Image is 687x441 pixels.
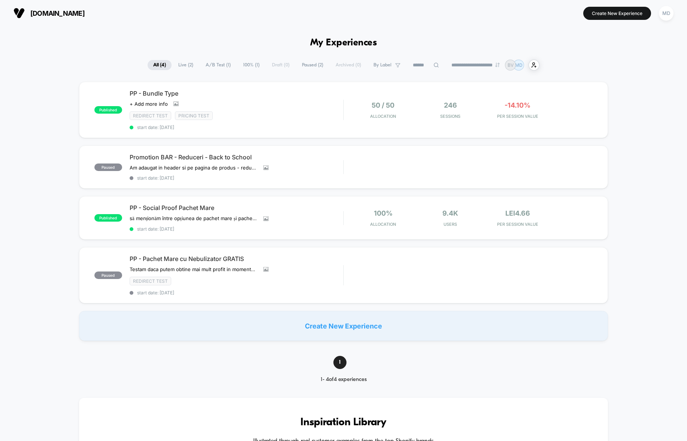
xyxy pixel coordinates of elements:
[94,163,122,171] span: paused
[130,90,343,97] span: PP - Bundle Type
[130,175,343,181] span: start date: [DATE]
[130,204,343,211] span: PP - Social Proof Pachet Mare
[130,111,171,120] span: Redirect Test
[94,106,122,114] span: published
[130,226,343,232] span: start date: [DATE]
[237,60,265,70] span: 100% ( 1 )
[442,209,458,217] span: 9.4k
[444,101,457,109] span: 246
[659,6,674,21] div: MD
[200,60,236,70] span: A/B Test ( 1 )
[30,9,85,17] span: [DOMAIN_NAME]
[175,111,213,120] span: Pricing Test
[130,215,258,222] span: să menționăm între opțiunea de pachet mare și pachet complet ca ar fi cea [PERSON_NAME] variantă ...
[374,209,393,217] span: 100%
[505,101,530,109] span: -14.10%
[370,222,396,227] span: Allocation
[296,60,329,70] span: Paused ( 2 )
[310,37,377,48] h1: My Experiences
[173,60,199,70] span: Live ( 2 )
[372,101,394,109] span: 50 / 50
[130,124,343,130] span: start date: [DATE]
[13,7,25,19] img: Visually logo
[94,214,122,222] span: published
[657,6,676,21] button: MD
[130,153,343,161] span: Promotion BAR - Reduceri - Back to School
[486,222,550,227] span: PER SESSION VALUE
[515,62,523,68] p: MD
[308,376,380,383] div: 1 - 4 of 4 experiences
[583,7,651,20] button: Create New Experience
[102,417,585,429] h3: Inspiration Library
[94,271,122,279] span: paused
[418,222,482,227] span: Users
[148,60,172,70] span: All ( 4 )
[11,7,87,19] button: [DOMAIN_NAME]
[130,277,171,285] span: Redirect Test
[333,356,346,369] span: 1
[373,62,391,68] span: By Label
[130,255,343,262] span: PP - Pachet Mare cu Nebulizator GRATIS
[486,114,550,119] span: PER SESSION VALUE
[370,114,396,119] span: Allocation
[418,114,482,119] span: Sessions
[508,62,514,68] p: BV
[505,209,530,217] span: lei4.66
[130,165,258,171] span: Am adaugat in header si pe pagina de produs - reduceri back to school (ca sa motivez reducerile d...
[130,290,343,295] span: start date: [DATE]
[79,311,608,341] div: Create New Experience
[495,63,500,67] img: end
[130,101,168,107] span: + Add more info
[130,266,258,272] span: Testam daca putem obtine mai mult profit in momentul in care un singur pachet din cele 3 are grat...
